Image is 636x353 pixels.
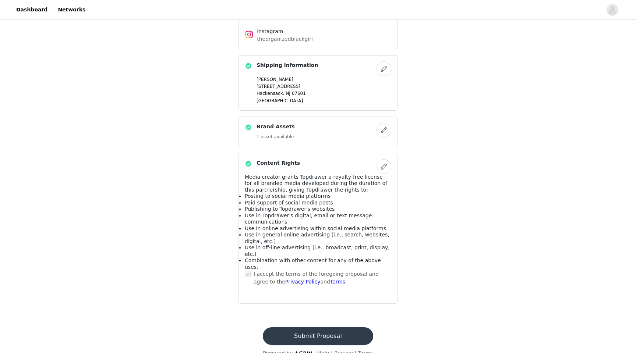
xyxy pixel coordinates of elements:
span: Use in Topdrawer's digital, email or text message communications [245,213,372,225]
img: Instagram Icon [245,30,254,39]
iframe: Intercom live chat [600,328,618,346]
div: Brand Assets [239,117,397,147]
p: [PERSON_NAME] [257,76,391,83]
span: Use in off-line advertising (i.e., broadcast, print, display, etc.) [245,245,390,257]
p: theorganizedblackgirl [257,35,379,43]
a: Terms [330,279,345,285]
h4: Content Rights [257,159,300,167]
button: Submit Proposal [263,327,373,345]
a: Dashboard [12,1,52,18]
span: Publishing to Topdrawer's websites [245,206,335,212]
p: I accept the terms of the foregoing proposal and agree to the and [254,270,391,286]
p: [STREET_ADDRESS] [257,83,391,90]
span: Use in online advertising within social media platforms [245,225,386,231]
a: Networks [53,1,90,18]
h4: Instagram [257,28,379,35]
span: NJ [286,91,290,96]
span: Posting to social media platforms [245,193,331,199]
h4: Brand Assets [257,123,295,131]
a: Privacy Policy [285,279,320,285]
div: Shipping Information [239,55,397,111]
p: [GEOGRAPHIC_DATA] [257,97,391,104]
div: avatar [609,4,616,16]
span: 07601 [292,91,306,96]
span: Media creator grants Topdrawer a royalty-free license for all branded media developed during the ... [245,174,387,193]
span: Paid support of social media posts [245,200,333,206]
h4: Shipping Information [257,61,318,69]
span: Hackensack, [257,91,284,96]
h5: 1 asset available [257,133,295,140]
span: Combination with other content for any of the above uses. [245,257,381,270]
div: Content Rights [239,153,397,304]
span: Use in general online advertising (i.e., search, websites, digital, etc.) [245,232,389,244]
